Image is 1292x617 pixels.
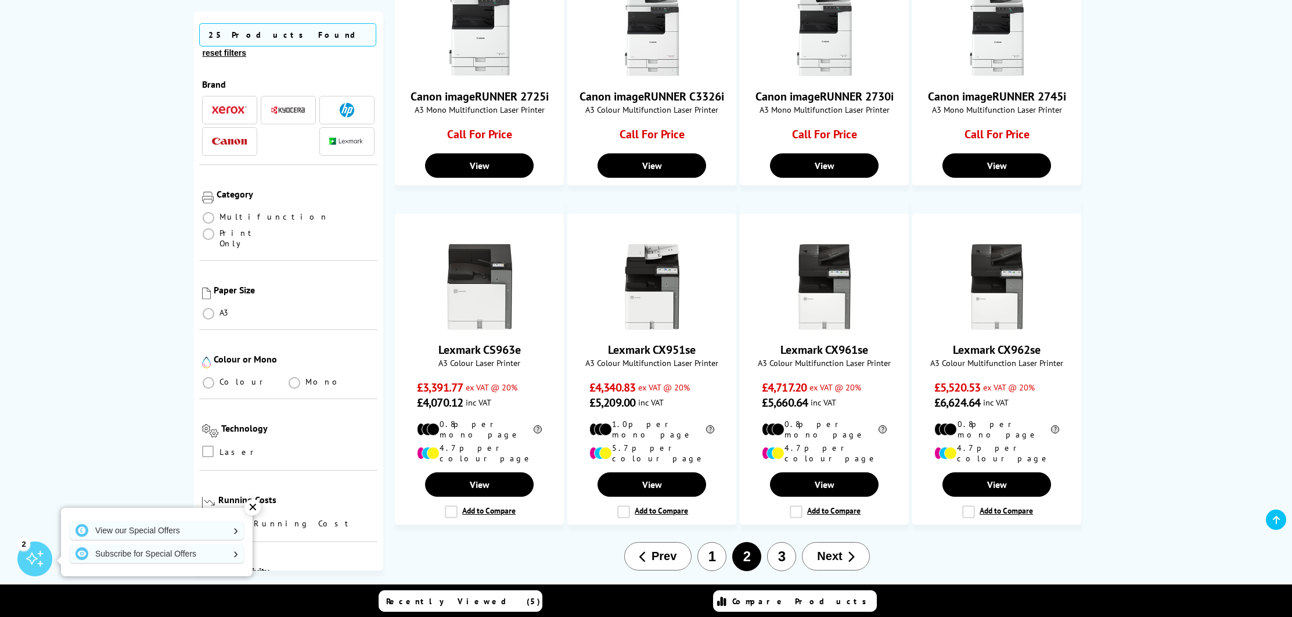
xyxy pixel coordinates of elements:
[202,424,219,437] img: Technology
[202,497,216,509] img: Running Costs
[770,153,878,178] a: View
[697,542,726,571] button: 1
[589,395,635,410] span: £5,209.00
[609,321,696,333] a: Lexmark CX951se
[574,357,730,368] span: A3 Colour Multifunction Laser Printer
[305,376,344,387] span: Mono
[436,68,523,80] a: Canon imageRUNNER 2725i
[934,419,1059,440] li: 0.8p per mono page
[638,397,664,408] span: inc VAT
[425,472,533,497] a: View
[953,321,1041,333] a: Lexmark CX962se
[919,104,1075,115] span: A3 Mono Multifunction Laser Printer
[589,443,714,464] li: 5.7p per colour page
[221,422,375,434] div: Technology
[219,307,230,318] span: A3
[202,192,214,203] img: Category
[953,68,1041,80] a: Canon imageRUNNER 2745i
[713,590,877,612] a: Compare Products
[199,48,250,58] button: reset filters
[219,565,375,577] div: Connectivity
[445,505,516,518] label: Add to Compare
[809,382,861,393] span: ex VAT @ 20%
[212,106,247,114] img: Xerox
[219,211,329,222] span: Multifunction
[214,284,375,296] div: Paper Size
[326,134,368,149] button: Lexmark
[624,542,692,571] button: Prev
[598,153,706,178] a: View
[417,380,463,395] span: £3,391.77
[780,342,868,357] a: Lexmark CX961se
[617,505,688,518] label: Add to Compare
[212,138,247,145] img: Canon
[638,382,690,393] span: ex VAT @ 20%
[379,590,542,612] a: Recently Viewed (5)
[417,395,463,410] span: £4,070.12
[755,89,894,104] a: Canon imageRUNNER 2730i
[436,243,523,331] img: Lexmark CS963e
[271,106,305,114] img: Kyocera
[202,288,211,299] img: Paper Size
[574,104,730,115] span: A3 Colour Multifunction Laser Printer
[942,472,1050,497] a: View
[340,103,354,117] img: HP
[214,353,375,365] div: Colour or Mono
[817,550,842,563] span: Next
[244,499,261,515] div: ✕
[652,550,676,563] span: Prev
[417,127,542,148] div: Call For Price
[589,380,635,395] span: £4,340.83
[466,397,491,408] span: inc VAT
[329,138,364,145] img: Lexmark
[767,542,796,571] button: 3
[219,228,289,249] span: Print Only
[983,382,1035,393] span: ex VAT @ 20%
[411,89,549,104] a: Canon imageRUNNER 2725i
[199,23,376,46] span: 25 Products Found
[386,596,541,607] span: Recently Viewed (5)
[762,443,887,464] li: 4.7p per colour page
[219,446,258,458] span: Laser
[219,376,268,387] span: Colour
[781,68,868,80] a: Canon imageRUNNER 2730i
[17,537,30,550] div: 2
[401,357,557,368] span: A3 Colour Laser Printer
[202,78,375,90] div: Brand
[934,443,1059,464] li: 4.7p per colour page
[326,102,368,118] button: HP
[762,395,808,410] span: £5,660.64
[417,419,542,440] li: 0.8p per mono page
[802,542,869,571] button: Next
[589,127,714,148] div: Call For Price
[70,521,244,540] a: View our Special Offers
[732,596,873,607] span: Compare Products
[609,243,696,331] img: Lexmark CX951se
[928,89,1066,104] a: Canon imageRUNNER 2745i
[790,505,861,518] label: Add to Compare
[401,104,557,115] span: A3 Mono Multifunction Laser Printer
[218,494,375,505] div: Running Costs
[934,380,980,395] span: £5,520.53
[70,544,244,563] a: Subscribe for Special Offers
[942,153,1050,178] a: View
[934,395,980,410] span: £6,624.64
[589,419,714,440] li: 1.0p per mono page
[962,505,1033,518] label: Add to Compare
[953,243,1041,331] img: Lexmark CX962se
[436,321,523,333] a: Lexmark CS963e
[762,127,887,148] div: Call For Price
[438,342,521,357] a: Lexmark CS963e
[608,342,696,357] a: Lexmark CX951se
[811,397,836,408] span: inc VAT
[781,321,868,333] a: Lexmark CX961se
[598,472,706,497] a: View
[781,243,868,331] img: Lexmark CX961se
[267,102,309,118] button: Kyocera
[219,517,354,530] span: Low Running Cost
[202,357,211,368] img: Colour or Mono
[934,127,1059,148] div: Call For Price
[217,188,375,200] div: Category
[762,380,807,395] span: £4,717.20
[609,68,696,80] a: Canon imageRUNNER C3326i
